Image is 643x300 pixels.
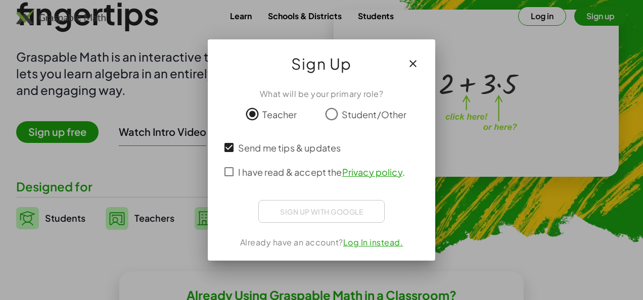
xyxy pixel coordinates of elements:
[220,88,423,100] div: What will be your primary role?
[220,236,423,248] div: Already have an account?
[343,237,403,247] a: Log In instead.
[342,108,407,121] span: Student/Other
[238,141,341,155] span: Send me tips & updates
[238,165,405,179] span: I have read & accept the .
[262,108,297,121] span: Teacher
[291,52,352,76] span: Sign Up
[342,166,402,178] a: Privacy policy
